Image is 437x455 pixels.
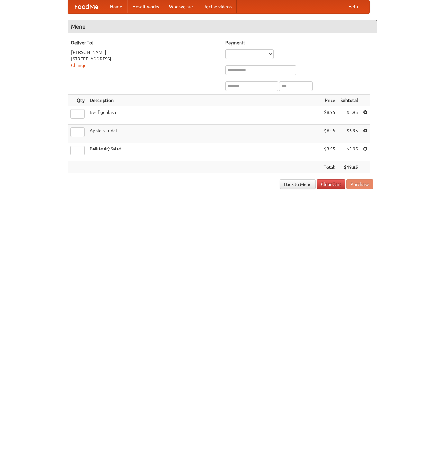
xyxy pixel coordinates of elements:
[338,143,360,161] td: $3.95
[68,95,87,106] th: Qty
[321,161,338,173] th: Total:
[87,125,321,143] td: Apple strudel
[338,161,360,173] th: $19.85
[68,0,105,13] a: FoodMe
[87,106,321,125] td: Beef goulash
[338,106,360,125] td: $8.95
[71,49,219,56] div: [PERSON_NAME]
[225,40,373,46] h5: Payment:
[321,125,338,143] td: $6.95
[127,0,164,13] a: How it works
[198,0,237,13] a: Recipe videos
[338,125,360,143] td: $6.95
[87,143,321,161] td: Balkánský Salad
[71,56,219,62] div: [STREET_ADDRESS]
[71,40,219,46] h5: Deliver To:
[321,95,338,106] th: Price
[280,179,316,189] a: Back to Menu
[71,63,86,68] a: Change
[164,0,198,13] a: Who we are
[105,0,127,13] a: Home
[87,95,321,106] th: Description
[321,143,338,161] td: $3.95
[338,95,360,106] th: Subtotal
[346,179,373,189] button: Purchase
[317,179,345,189] a: Clear Cart
[343,0,363,13] a: Help
[68,20,377,33] h4: Menu
[321,106,338,125] td: $8.95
